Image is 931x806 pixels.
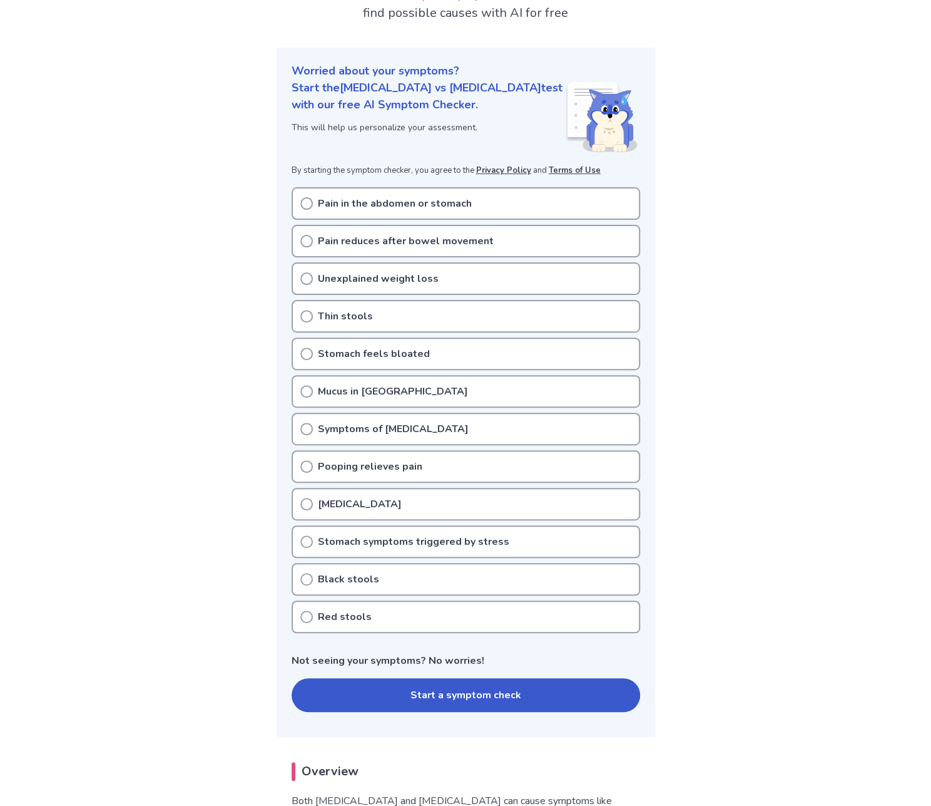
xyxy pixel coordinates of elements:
[292,80,565,113] p: Start the [MEDICAL_DATA] vs [MEDICAL_DATA] test with our free AI Symptom Checker.
[318,497,402,512] p: [MEDICAL_DATA]
[318,234,494,249] p: Pain reduces after bowel movement
[318,459,422,474] p: Pooping relieves pain
[292,762,640,781] h2: Overview
[292,165,640,177] p: By starting the symptom checker, you agree to the and
[318,384,468,399] p: Mucus in [GEOGRAPHIC_DATA]
[318,196,472,211] p: Pain in the abdomen or stomach
[549,165,601,176] a: Terms of Use
[565,82,638,152] img: Shiba
[318,609,372,624] p: Red stools
[318,309,373,324] p: Thin stools
[318,346,430,361] p: Stomach feels bloated
[476,165,531,176] a: Privacy Policy
[292,678,640,712] button: Start a symptom check
[318,271,439,286] p: Unexplained weight loss
[318,534,509,549] p: Stomach symptoms triggered by stress
[292,63,640,80] p: Worried about your symptoms?
[318,572,379,587] p: Black stools
[292,121,565,134] p: This will help us personalize your assessment.
[318,421,469,437] p: Symptoms of [MEDICAL_DATA]
[292,653,640,668] p: Not seeing your symptoms? No worries!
